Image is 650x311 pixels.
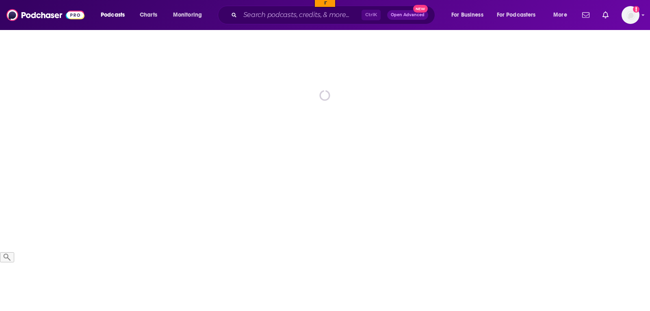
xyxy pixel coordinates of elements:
[167,9,212,21] button: open menu
[362,10,381,20] span: Ctrl K
[633,6,639,13] svg: Add a profile image
[622,6,639,24] img: User Profile
[240,9,362,21] input: Search podcasts, credits, & more...
[497,9,536,21] span: For Podcasters
[173,9,202,21] span: Monitoring
[553,9,567,21] span: More
[622,6,639,24] button: Show profile menu
[451,9,483,21] span: For Business
[134,9,162,21] a: Charts
[140,9,157,21] span: Charts
[225,6,443,24] div: Search podcasts, credits, & more...
[101,9,125,21] span: Podcasts
[492,9,548,21] button: open menu
[548,9,577,21] button: open menu
[579,8,593,22] a: Show notifications dropdown
[446,9,494,21] button: open menu
[391,13,425,17] span: Open Advanced
[622,6,639,24] span: Logged in as HLodeiro
[95,9,135,21] button: open menu
[413,5,428,13] span: New
[6,7,84,23] img: Podchaser - Follow, Share and Rate Podcasts
[387,10,428,20] button: Open AdvancedNew
[599,8,612,22] a: Show notifications dropdown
